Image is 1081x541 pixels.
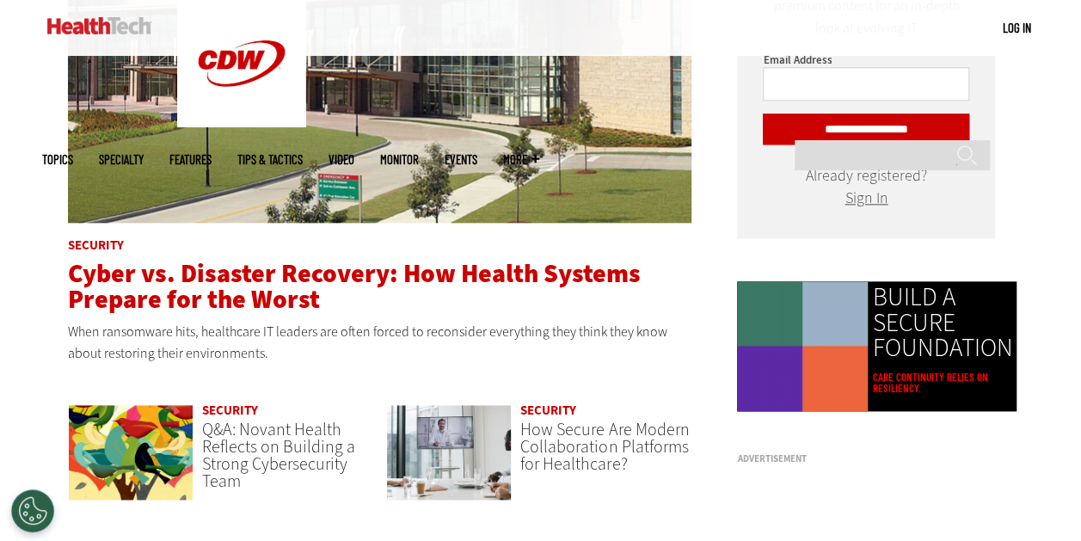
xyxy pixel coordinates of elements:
div: Already registered? [763,170,969,204]
div: User menu [1003,19,1031,37]
span: Specialty [99,153,144,166]
a: Care continuity relies on resiliency. [872,372,1012,394]
h3: Advertisement [737,454,995,464]
a: How Secure Are Modern Collaboration Platforms for Healthcare? [520,418,689,476]
a: BUILD A SECURE FOUNDATION [872,285,1012,360]
button: Open Preferences [11,489,54,532]
a: Security [68,237,124,254]
a: abstract illustration of a tree [68,404,194,517]
span: Topics [42,153,73,166]
p: When ransomware hits, healthcare IT leaders are often forced to reconsider everything they think ... [68,321,692,365]
a: Security [202,402,258,419]
a: Video [329,153,354,166]
a: Log in [1003,20,1031,35]
span: More [503,153,539,166]
a: Q&A: Novant Health Reflects on Building a Strong Cybersecurity Team [202,418,355,493]
img: care team speaks with physician over conference call [386,404,513,501]
img: abstract illustration of a tree [68,404,194,501]
a: Features [169,153,212,166]
a: MonITor [380,153,419,166]
a: Sign In [845,188,888,208]
a: Tips & Tactics [237,153,303,166]
a: Cyber vs. Disaster Recovery: How Health Systems Prepare for the Worst [68,256,641,317]
a: Security [520,402,576,419]
img: Colorful animated shapes [737,281,868,412]
div: Cookies Settings [11,489,54,532]
a: CDW [177,114,306,132]
a: Events [445,153,477,166]
a: care team speaks with physician over conference call [386,404,513,517]
img: Home [47,17,151,34]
